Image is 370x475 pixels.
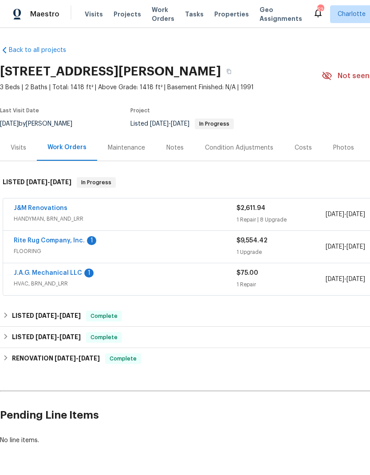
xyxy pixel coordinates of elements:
div: Costs [295,143,312,152]
span: - [150,121,189,127]
span: [DATE] [35,313,57,319]
span: $9,554.42 [236,237,268,244]
span: Projects [114,10,141,19]
span: Complete [87,333,121,342]
span: [DATE] [150,121,169,127]
h6: RENOVATION [12,353,100,364]
span: [DATE] [171,121,189,127]
span: [DATE] [346,244,365,250]
span: [DATE] [79,355,100,361]
span: [DATE] [26,179,47,185]
span: Project [130,108,150,113]
div: 1 Repair | 8 Upgrade [236,215,326,224]
a: J.A.G. Mechanical LLC [14,270,82,276]
h6: LISTED [12,332,81,343]
span: $75.00 [236,270,258,276]
span: [DATE] [59,313,81,319]
span: [DATE] [50,179,71,185]
span: Properties [214,10,249,19]
button: Copy Address [221,63,237,79]
span: [DATE] [346,211,365,218]
span: - [326,210,365,219]
span: In Progress [78,178,115,187]
div: 1 Upgrade [236,248,326,257]
a: Rite Rug Company, Inc. [14,237,85,244]
div: Photos [333,143,354,152]
div: Visits [11,143,26,152]
span: [DATE] [326,211,344,218]
span: Complete [87,312,121,321]
span: Charlotte [338,10,366,19]
div: Maintenance [108,143,145,152]
span: HVAC, BRN_AND_LRR [14,279,236,288]
div: 1 [87,236,96,245]
div: Notes [166,143,184,152]
span: - [35,313,81,319]
span: Tasks [185,11,204,17]
span: [DATE] [35,334,57,340]
a: J&M Renovations [14,205,67,211]
span: Work Orders [152,5,174,23]
span: Geo Assignments [260,5,302,23]
h6: LISTED [3,177,71,188]
div: Work Orders [47,143,87,152]
span: [DATE] [326,244,344,250]
div: Condition Adjustments [205,143,273,152]
span: Visits [85,10,103,19]
span: In Progress [196,121,233,127]
span: [DATE] [59,334,81,340]
div: 1 Repair [236,280,326,289]
span: [DATE] [346,276,365,282]
span: [DATE] [55,355,76,361]
span: Listed [130,121,234,127]
span: Complete [106,354,140,363]
div: 1 [84,269,94,277]
span: - [35,334,81,340]
h6: LISTED [12,311,81,321]
span: - [55,355,100,361]
span: - [326,242,365,251]
span: FLOORING [14,247,236,256]
span: $2,611.94 [236,205,265,211]
span: [DATE] [326,276,344,282]
span: Maestro [30,10,59,19]
div: 52 [317,5,323,14]
span: - [26,179,71,185]
span: - [326,275,365,284]
span: HANDYMAN, BRN_AND_LRR [14,214,236,223]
